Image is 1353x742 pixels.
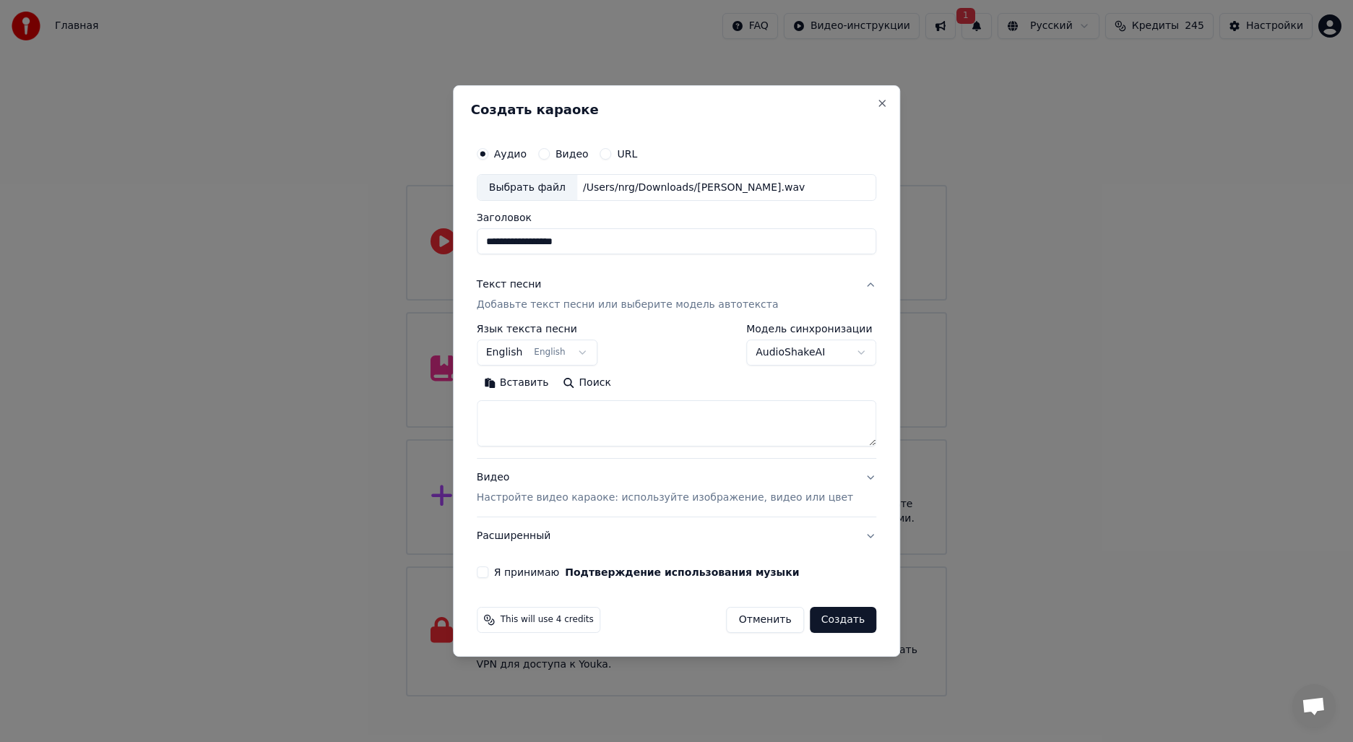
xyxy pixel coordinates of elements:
label: Язык текста песни [477,324,598,335]
label: Модель синхронизации [746,324,876,335]
button: Я принимаю [565,567,799,577]
div: Текст песниДобавьте текст песни или выберите модель автотекста [477,324,876,459]
div: /Users/nrg/Downloads/[PERSON_NAME].wav [577,181,810,195]
button: Создать [810,607,876,633]
span: This will use 4 credits [501,614,594,626]
h2: Создать караоке [471,103,882,116]
button: Поиск [556,372,618,395]
button: ВидеоНастройте видео караоке: используйте изображение, видео или цвет [477,460,876,517]
button: Текст песниДобавьте текст песни или выберите модель автотекста [477,267,876,324]
div: Текст песни [477,278,542,293]
button: Отменить [727,607,804,633]
label: URL [618,149,638,159]
div: Видео [477,471,853,506]
div: Выбрать файл [477,175,577,201]
button: Расширенный [477,517,876,555]
label: Видео [556,149,589,159]
label: Я принимаю [494,567,800,577]
p: Добавьте текст песни или выберите модель автотекста [477,298,779,313]
button: Вставить [477,372,556,395]
label: Аудио [494,149,527,159]
label: Заголовок [477,213,876,223]
p: Настройте видео караоке: используйте изображение, видео или цвет [477,491,853,505]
